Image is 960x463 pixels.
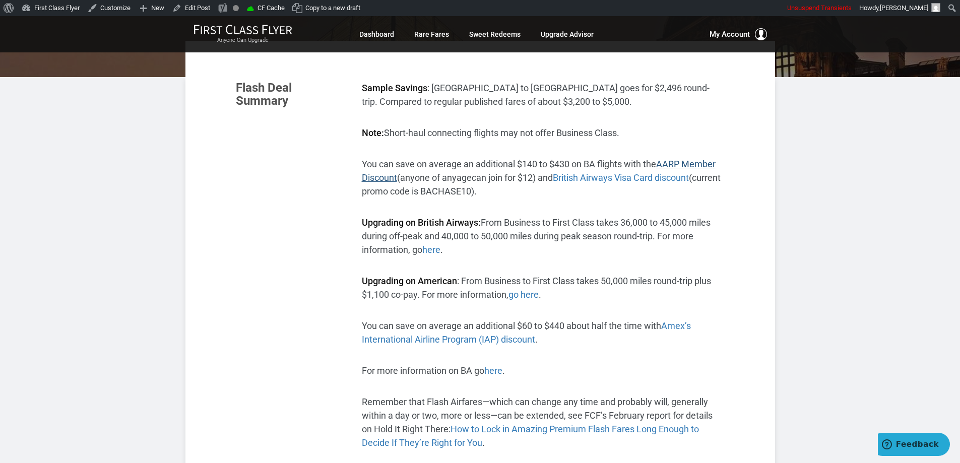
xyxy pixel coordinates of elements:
[457,172,472,183] span: age
[553,172,689,183] a: British Airways Visa Card discount
[414,25,449,43] a: Rare Fares
[880,4,928,12] span: [PERSON_NAME]
[541,25,594,43] a: Upgrade Advisor
[508,289,539,300] a: go here
[362,320,691,345] a: Amex’s International Airline Program (IAP) discount
[362,216,725,256] p: From Business to First Class takes 36,000 to 45,000 miles during off-peak and 40,000 to 50,000 mi...
[422,244,440,255] a: here
[359,25,394,43] a: Dashboard
[362,276,457,286] strong: Upgrading on American
[362,126,725,140] p: Short-haul connecting flights may not offer Business Class.
[362,159,716,183] a: AARP Member Discount
[236,81,347,108] h3: Flash Deal Summary
[362,364,725,377] p: For more information on BA go .
[362,157,725,198] p: You can save on average an additional $140 to $430 on BA flights with the (anyone of any can join...
[362,274,725,301] p: : From Business to First Class takes 50,000 miles round-trip plus $1,100 co-pay. For more informa...
[878,433,950,458] iframe: Opens a widget where you can find more information
[484,365,502,376] a: here
[194,37,292,44] small: Anyone Can Upgrade
[194,24,292,44] a: First Class FlyerAnyone Can Upgrade
[469,25,521,43] a: Sweet Redeems
[362,81,725,108] p: : [GEOGRAPHIC_DATA] to [GEOGRAPHIC_DATA] goes for $2,496 round-trip. Compared to regular publishe...
[710,28,767,40] button: My Account
[362,127,384,138] strong: Note:
[362,217,481,228] strong: Upgrading on British Airways:
[362,395,725,449] p: Remember that Flash Airfares—which can change any time and probably will, generally within a day ...
[362,424,699,448] a: How to Lock in Amazing Premium Flash Fares Long Enough to Decide If They’re Right for You
[362,319,725,346] p: You can save on average an additional $60 to $440 about half the time with .
[362,83,427,93] strong: Sample Savings
[787,4,852,12] span: Unsuspend Transients
[194,24,292,35] img: First Class Flyer
[710,28,750,40] span: My Account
